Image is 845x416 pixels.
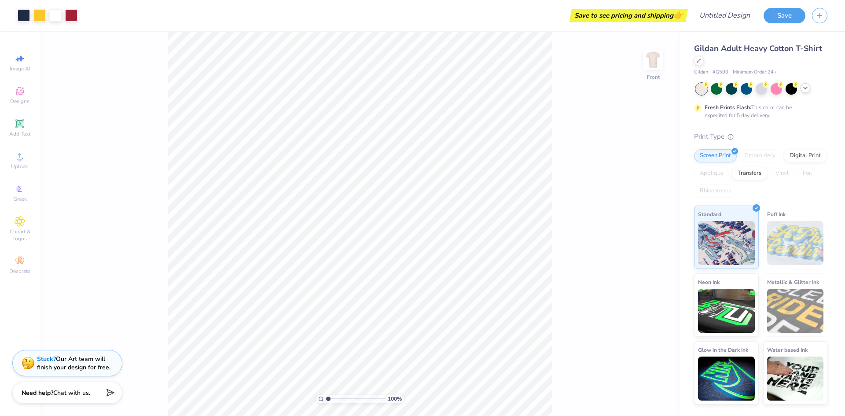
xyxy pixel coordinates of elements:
[644,51,662,69] img: Front
[673,10,683,20] span: 👉
[53,389,90,397] span: Chat with us.
[694,132,827,142] div: Print Type
[767,357,824,401] img: Water based Ink
[694,69,708,76] span: Gildan
[698,210,721,219] span: Standard
[784,149,827,162] div: Digital Print
[698,345,748,354] span: Glow in the Dark Ink
[705,103,813,119] div: This color can be expedited for 5 day delivery.
[767,210,786,219] span: Puff Ink
[13,195,27,202] span: Greek
[694,149,737,162] div: Screen Print
[698,357,755,401] img: Glow in the Dark Ink
[770,167,794,180] div: Vinyl
[713,69,728,76] span: # G500
[797,167,818,180] div: Foil
[9,268,30,275] span: Decorate
[733,69,777,76] span: Minimum Order: 24 +
[767,221,824,265] img: Puff Ink
[764,8,805,23] button: Save
[9,130,30,137] span: Add Text
[388,395,402,403] span: 100 %
[694,167,729,180] div: Applique
[767,345,808,354] span: Water based Ink
[572,9,686,22] div: Save to see pricing and shipping
[705,104,751,111] strong: Fresh Prints Flash:
[647,73,660,81] div: Front
[37,355,56,363] strong: Stuck?
[4,228,35,242] span: Clipart & logos
[694,43,822,54] span: Gildan Adult Heavy Cotton T-Shirt
[11,163,29,170] span: Upload
[22,389,53,397] strong: Need help?
[739,149,781,162] div: Embroidery
[692,7,757,24] input: Untitled Design
[698,289,755,333] img: Neon Ink
[10,98,29,105] span: Designs
[767,289,824,333] img: Metallic & Glitter Ink
[37,355,110,372] div: Our Art team will finish your design for free.
[732,167,767,180] div: Transfers
[10,65,30,72] span: Image AI
[767,277,819,287] span: Metallic & Glitter Ink
[698,277,720,287] span: Neon Ink
[694,184,737,198] div: Rhinestones
[698,221,755,265] img: Standard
